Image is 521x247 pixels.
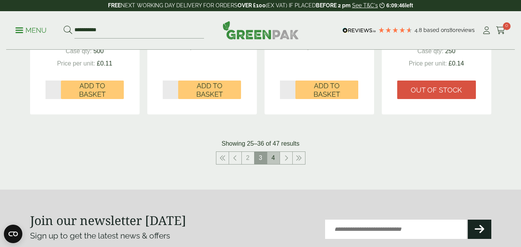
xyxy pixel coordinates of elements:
span: Based on [423,27,447,33]
div: 4.78 Stars [378,27,413,34]
span: 250 [445,48,455,54]
a: Out of stock [397,81,476,99]
span: Case qty: [66,48,92,54]
a: See T&C's [352,2,378,8]
strong: Join our newsletter [DATE] [30,212,186,229]
p: Menu [15,26,47,35]
span: Price per unit: [57,60,95,67]
span: 0 [503,22,511,30]
span: Case qty: [417,48,443,54]
a: 0 [496,25,506,36]
strong: OVER £100 [238,2,266,8]
strong: BEFORE 2 pm [316,2,351,8]
p: Showing 25–36 of 47 results [222,139,300,148]
span: reviews [456,27,475,33]
span: 500 [93,48,104,54]
button: Add to Basket [178,81,241,99]
span: Add to Basket [301,82,353,98]
p: Sign up to get the latest news & offers [30,230,238,242]
i: Cart [496,27,506,34]
button: Add to Basket [61,81,124,99]
span: £0.11 [97,60,112,67]
span: 4.8 [415,27,423,33]
span: 3 [255,152,267,164]
span: Add to Basket [184,82,236,98]
a: Menu [15,26,47,34]
span: Price per unit: [409,60,447,67]
a: 2 [242,152,254,164]
span: Add to Basket [66,82,118,98]
span: Out of stock [411,86,462,94]
img: GreenPak Supplies [223,21,299,39]
span: Price per unit: [292,44,330,50]
button: Add to Basket [295,81,358,99]
button: Open CMP widget [4,225,22,243]
i: My Account [482,27,491,34]
strong: FREE [108,2,121,8]
span: £0.14 [448,60,464,67]
a: 4 [267,152,280,164]
span: £0.23 [331,44,347,50]
img: REVIEWS.io [342,28,376,33]
span: Price per unit: [174,44,212,50]
span: left [405,2,413,8]
span: £0.32 [214,44,229,50]
span: 6:09:46 [386,2,405,8]
span: 180 [447,27,456,33]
